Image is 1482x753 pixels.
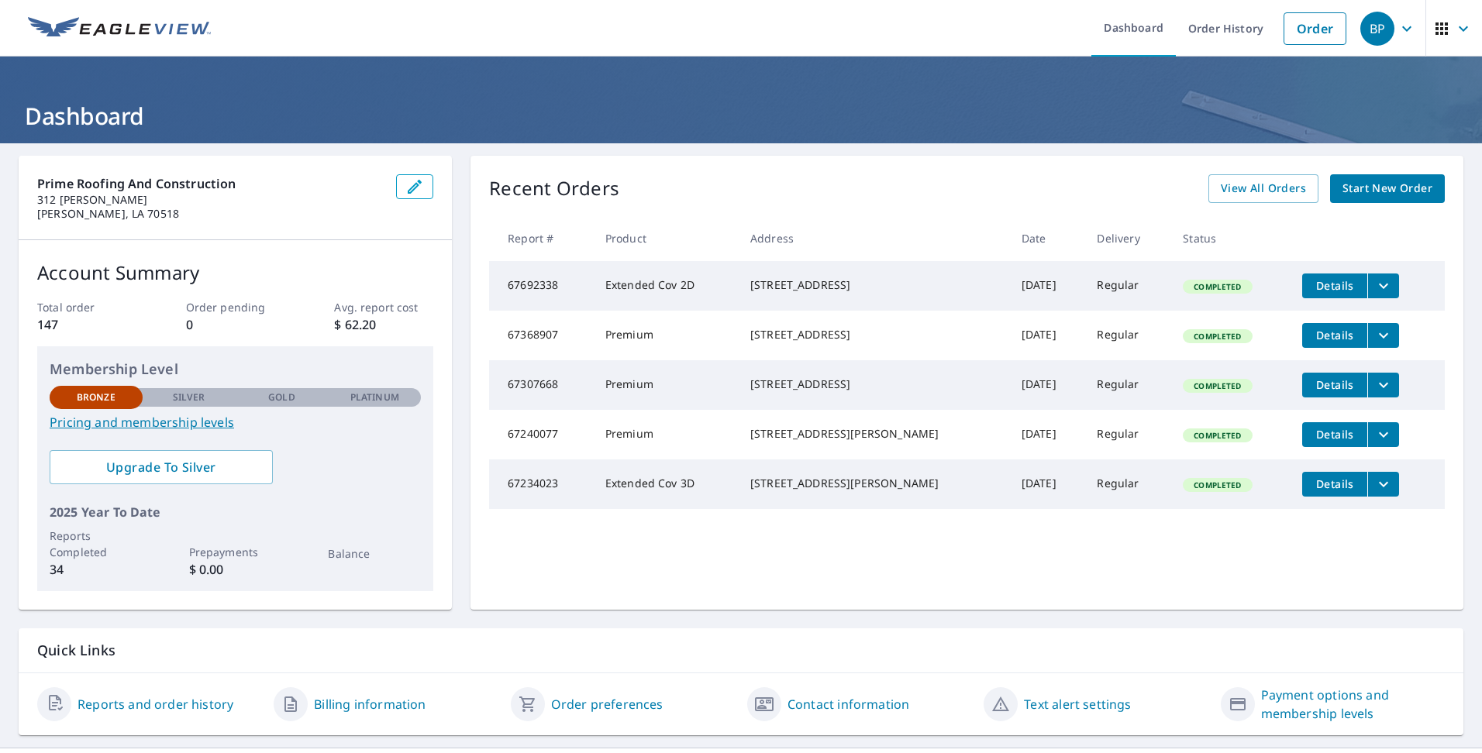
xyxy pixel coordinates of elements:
[738,215,1009,261] th: Address
[750,277,997,293] div: [STREET_ADDRESS]
[1302,472,1367,497] button: detailsBtn-67234023
[1221,179,1306,198] span: View All Orders
[186,315,285,334] p: 0
[1367,472,1399,497] button: filesDropdownBtn-67234023
[1367,373,1399,397] button: filesDropdownBtn-67307668
[750,327,997,342] div: [STREET_ADDRESS]
[1084,459,1170,509] td: Regular
[1009,360,1085,410] td: [DATE]
[489,459,593,509] td: 67234023
[50,560,143,579] p: 34
[1009,215,1085,261] th: Date
[1302,373,1367,397] button: detailsBtn-67307668
[1311,427,1358,442] span: Details
[1360,12,1394,46] div: BP
[750,376,997,392] div: [STREET_ADDRESS]
[37,641,1445,660] p: Quick Links
[1311,278,1358,293] span: Details
[1184,430,1250,441] span: Completed
[50,450,273,484] a: Upgrade To Silver
[1184,380,1250,391] span: Completed
[328,545,421,562] p: Balance
[186,299,285,315] p: Order pending
[1302,422,1367,447] button: detailsBtn-67240077
[189,544,282,560] p: Prepayments
[1342,179,1432,198] span: Start New Order
[37,299,136,315] p: Total order
[750,426,997,442] div: [STREET_ADDRESS][PERSON_NAME]
[750,476,997,491] div: [STREET_ADDRESS][PERSON_NAME]
[350,390,399,404] p: Platinum
[314,695,426,713] a: Billing information
[593,261,738,311] td: Extended Cov 2D
[37,207,384,221] p: [PERSON_NAME], LA 70518
[551,695,663,713] a: Order preferences
[593,360,738,410] td: Premium
[1284,12,1346,45] a: Order
[489,215,593,261] th: Report #
[37,259,433,287] p: Account Summary
[489,410,593,459] td: 67240077
[489,174,619,203] p: Recent Orders
[1311,476,1358,491] span: Details
[1084,215,1170,261] th: Delivery
[593,311,738,360] td: Premium
[1170,215,1290,261] th: Status
[1302,323,1367,348] button: detailsBtn-67368907
[1009,410,1085,459] td: [DATE]
[50,503,421,521] p: 2025 Year To Date
[173,390,205,404] p: Silver
[19,100,1463,132] h1: Dashboard
[77,390,115,404] p: Bronze
[593,215,738,261] th: Product
[1184,331,1250,342] span: Completed
[50,528,143,560] p: Reports Completed
[78,695,233,713] a: Reports and order history
[334,315,433,334] p: $ 62.20
[489,311,593,360] td: 67368907
[1009,311,1085,360] td: [DATE]
[788,695,909,713] a: Contact information
[1311,328,1358,342] span: Details
[1311,377,1358,392] span: Details
[1009,261,1085,311] td: [DATE]
[189,560,282,579] p: $ 0.00
[1208,174,1318,203] a: View All Orders
[1084,261,1170,311] td: Regular
[50,359,421,380] p: Membership Level
[37,174,384,193] p: Prime Roofing and Construction
[1367,323,1399,348] button: filesDropdownBtn-67368907
[1184,480,1250,490] span: Completed
[1084,360,1170,410] td: Regular
[1367,422,1399,447] button: filesDropdownBtn-67240077
[334,299,433,315] p: Avg. report cost
[37,193,384,207] p: 312 [PERSON_NAME]
[62,459,260,476] span: Upgrade To Silver
[1009,459,1085,509] td: [DATE]
[1367,273,1399,298] button: filesDropdownBtn-67692338
[1302,273,1367,298] button: detailsBtn-67692338
[268,390,295,404] p: Gold
[1024,695,1131,713] a: Text alert settings
[593,410,738,459] td: Premium
[1084,311,1170,360] td: Regular
[50,413,421,432] a: Pricing and membership levels
[489,261,593,311] td: 67692338
[1261,686,1445,723] a: Payment options and membership levels
[489,360,593,410] td: 67307668
[28,17,211,40] img: EV Logo
[1184,281,1250,292] span: Completed
[593,459,738,509] td: Extended Cov 3D
[1330,174,1445,203] a: Start New Order
[37,315,136,334] p: 147
[1084,410,1170,459] td: Regular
